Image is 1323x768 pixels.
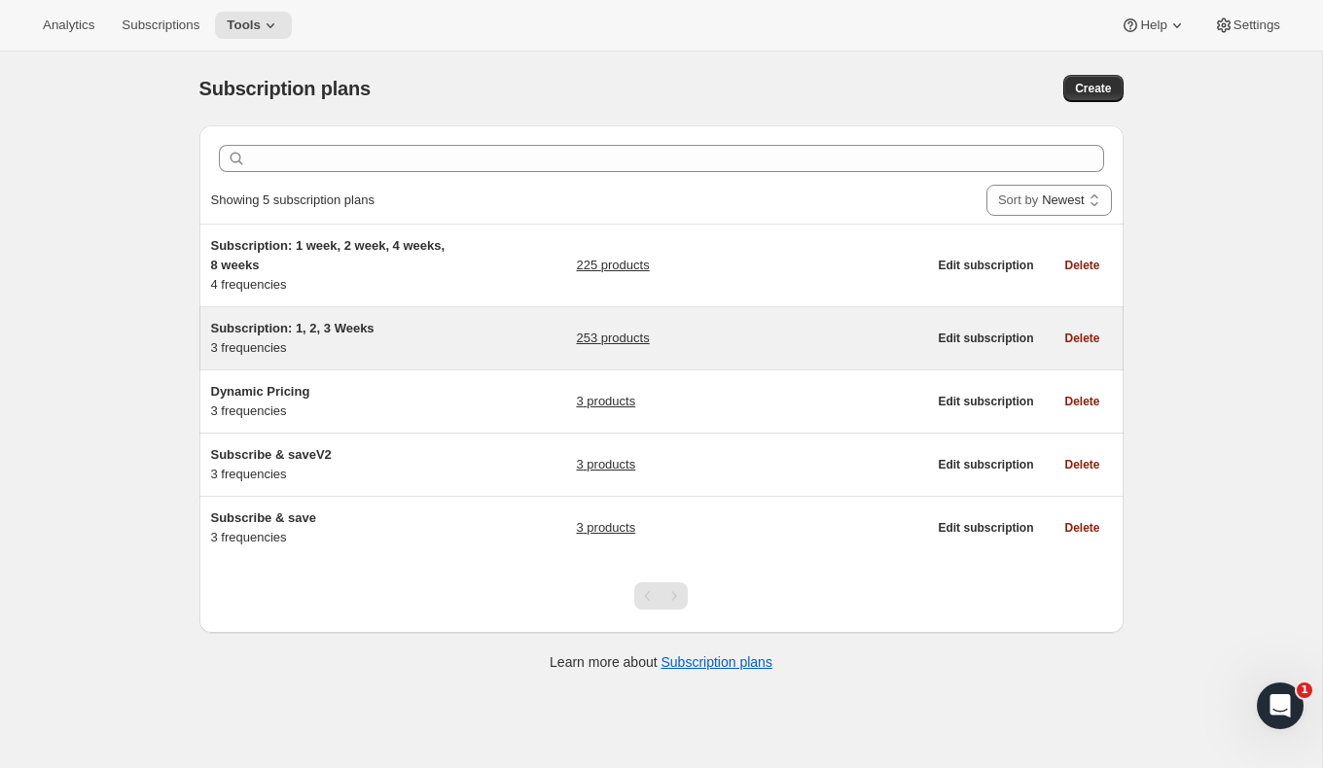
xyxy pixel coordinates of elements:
a: 3 products [576,392,635,411]
span: Analytics [43,17,94,33]
span: Delete [1064,394,1099,409]
div: 3 frequencies [211,319,454,358]
a: 253 products [576,329,649,348]
button: Edit subscription [926,451,1045,478]
span: Subscription plans [199,78,371,99]
span: Subscriptions [122,17,199,33]
button: Analytics [31,12,106,39]
span: Showing 5 subscription plans [211,192,375,207]
span: Dynamic Pricing [211,384,310,399]
span: Edit subscription [938,520,1033,536]
span: Subscribe & saveV2 [211,447,332,462]
button: Delete [1053,388,1111,415]
button: Subscriptions [110,12,211,39]
span: 1 [1297,682,1312,698]
span: Edit subscription [938,331,1033,346]
span: Subscription: 1, 2, 3 Weeks [211,321,375,335]
button: Settings [1202,12,1292,39]
span: Create [1075,81,1111,96]
span: Delete [1064,457,1099,472]
span: Subscribe & save [211,510,316,525]
div: 3 frequencies [211,508,454,547]
button: Edit subscription [926,252,1045,279]
button: Create [1063,75,1123,102]
nav: Pagination [634,582,688,610]
button: Delete [1053,514,1111,541]
span: Settings [1234,17,1280,33]
button: Delete [1053,451,1111,478]
button: Delete [1053,325,1111,352]
a: 225 products [576,256,649,275]
div: 3 frequencies [211,382,454,421]
a: Subscription plans [661,654,772,670]
span: Delete [1064,331,1099,346]
a: 3 products [576,455,635,474]
button: Tools [215,12,292,39]
span: Subscription: 1 week, 2 week, 4 weeks, 8 weeks [211,238,446,272]
button: Edit subscription [926,514,1045,541]
button: Help [1109,12,1198,39]
iframe: Intercom live chat [1257,682,1304,729]
div: 4 frequencies [211,236,454,295]
span: Edit subscription [938,258,1033,273]
button: Delete [1053,252,1111,279]
span: Delete [1064,520,1099,536]
span: Delete [1064,258,1099,273]
a: 3 products [576,518,635,538]
span: Tools [227,17,261,33]
button: Edit subscription [926,325,1045,352]
div: 3 frequencies [211,445,454,484]
span: Help [1140,17,1166,33]
span: Edit subscription [938,394,1033,409]
span: Edit subscription [938,457,1033,472]
p: Learn more about [550,652,772,672]
button: Edit subscription [926,388,1045,415]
